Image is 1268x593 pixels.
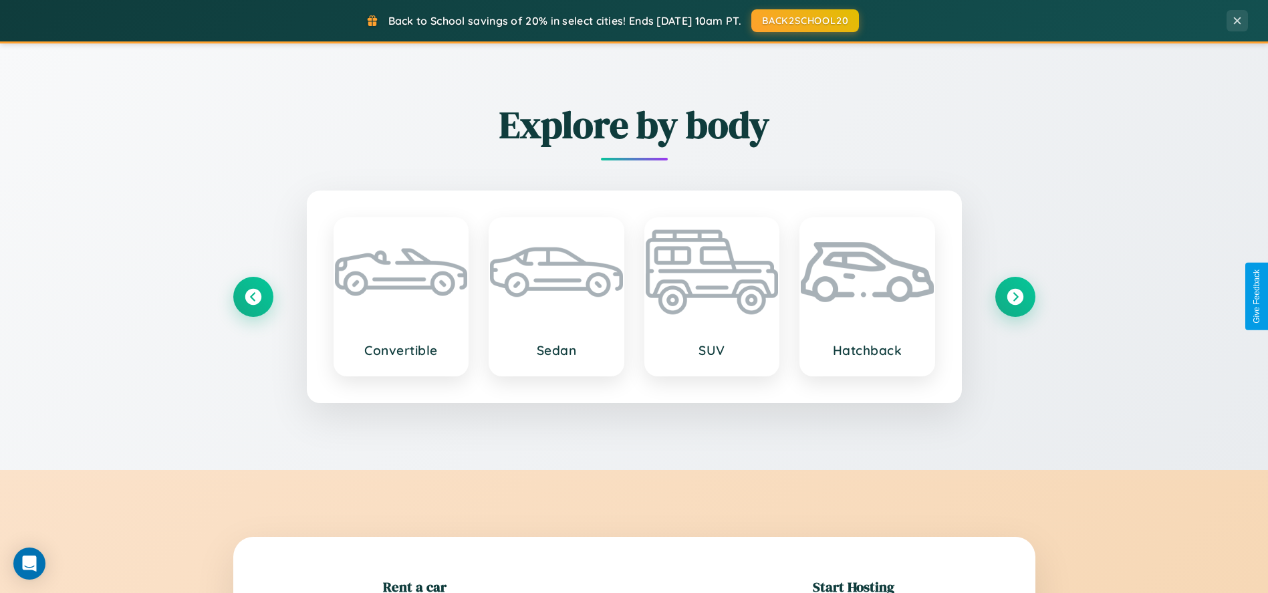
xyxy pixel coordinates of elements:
span: Back to School savings of 20% in select cities! Ends [DATE] 10am PT. [388,14,741,27]
h3: Convertible [348,342,455,358]
div: Open Intercom Messenger [13,548,45,580]
h3: Sedan [503,342,610,358]
h2: Explore by body [233,99,1035,150]
h3: Hatchback [814,342,920,358]
div: Give Feedback [1252,269,1261,324]
button: BACK2SCHOOL20 [751,9,859,32]
h3: SUV [659,342,765,358]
